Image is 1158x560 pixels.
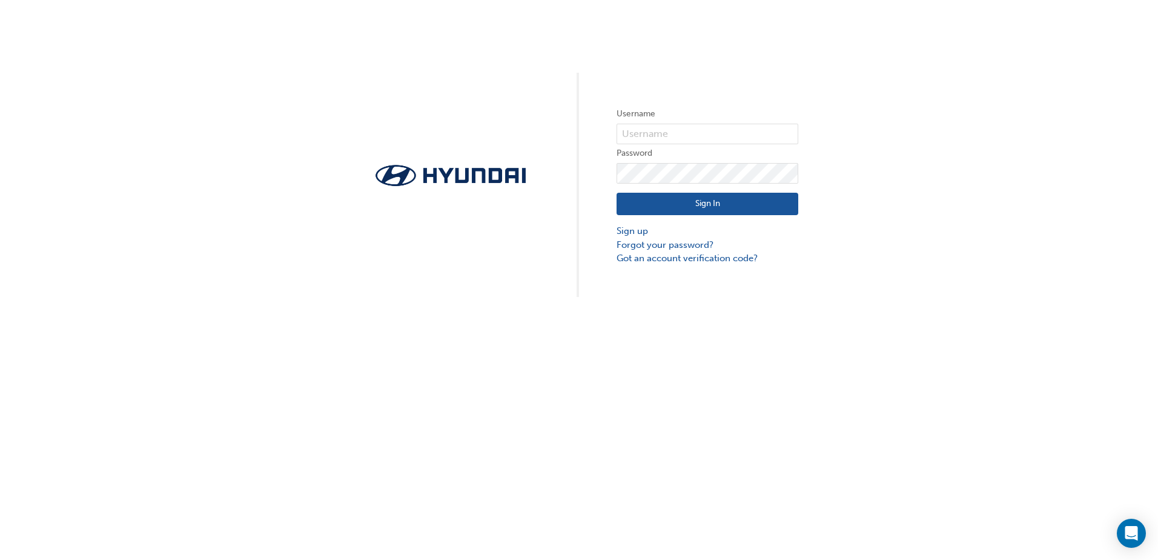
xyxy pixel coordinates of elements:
label: Password [617,146,798,161]
input: Username [617,124,798,144]
a: Forgot your password? [617,238,798,252]
label: Username [617,107,798,121]
a: Got an account verification code? [617,252,798,265]
img: Trak [360,161,541,190]
div: Open Intercom Messenger [1117,519,1146,548]
a: Sign up [617,224,798,238]
button: Sign In [617,193,798,216]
